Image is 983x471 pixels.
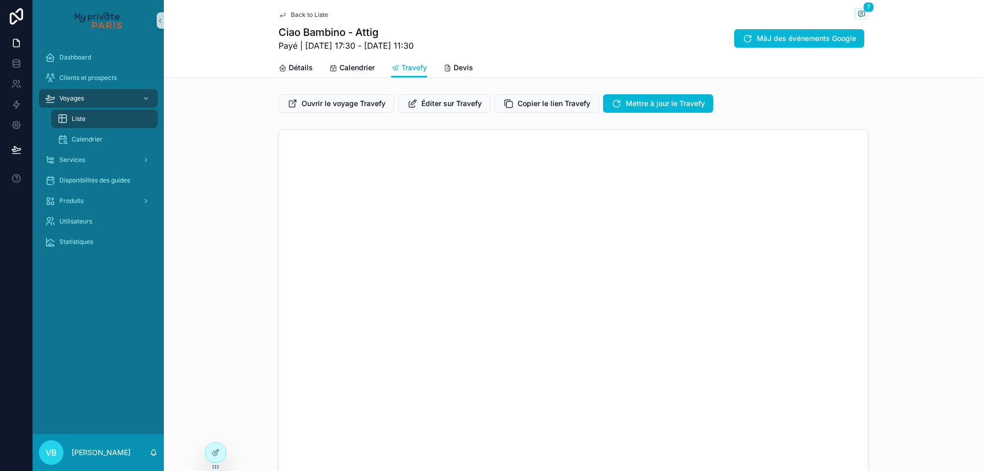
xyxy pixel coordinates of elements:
a: Liste [51,110,158,128]
a: Disponibilités des guides [39,171,158,190]
span: Produits [59,197,83,205]
a: Calendrier [51,130,158,149]
span: Clients et prospects [59,74,117,82]
span: VB [46,446,57,459]
button: Ouvrir le voyage Travefy [279,94,394,113]
span: Calendrier [339,63,375,73]
a: Devis [443,58,473,79]
h1: Ciao Bambino - Attig [279,25,414,39]
a: Produits [39,192,158,210]
span: Devis [454,63,473,73]
span: Back to Liste [291,11,328,19]
span: Dashboard [59,53,91,62]
button: Éditer sur Travefy [398,94,490,113]
button: 7 [855,8,868,21]
div: scrollable content [33,41,164,264]
span: Copier le lien Travefy [518,98,590,109]
span: MàJ des événements Google [757,33,856,44]
a: Clients et prospects [39,69,158,87]
a: Back to Liste [279,11,328,19]
span: Statistiques [59,238,93,246]
span: Travefy [401,63,427,73]
span: Utilisateurs [59,217,92,226]
span: Calendrier [72,135,102,144]
a: Voyages [39,89,158,108]
a: Travefy [391,58,427,78]
span: 7 [863,2,874,12]
a: Calendrier [329,58,375,79]
img: App logo [75,12,121,29]
a: Services [39,151,158,169]
span: Mettre à jour le Travefy [626,98,705,109]
span: Ouvrir le voyage Travefy [302,98,386,109]
span: Disponibilités des guides [59,176,130,185]
a: Statistiques [39,233,158,251]
span: Voyages [59,94,84,103]
button: Copier le lien Travefy [495,94,599,113]
span: Liste [72,115,86,123]
a: Détails [279,58,313,79]
a: Dashboard [39,48,158,67]
span: Détails [289,63,313,73]
span: Services [59,156,85,164]
button: MàJ des événements Google [734,29,864,48]
span: Éditer sur Travefy [421,98,482,109]
button: Mettre à jour le Travefy [603,94,713,113]
p: [PERSON_NAME] [72,447,131,458]
a: Utilisateurs [39,212,158,231]
span: Payé | [DATE] 17:30 - [DATE] 11:30 [279,39,414,52]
